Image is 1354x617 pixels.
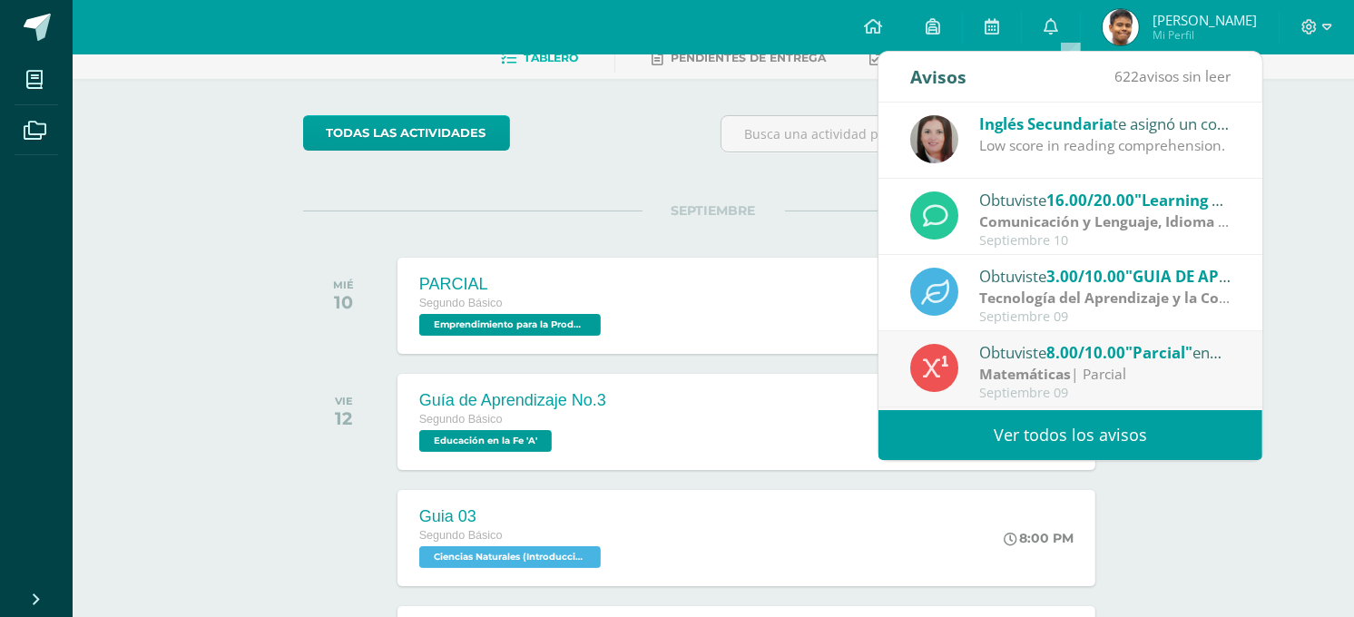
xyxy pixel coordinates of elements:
a: Entregadas [869,44,969,73]
span: "GUIA DE APRENDIZAJE NO 3" [1125,266,1348,287]
div: Guia 03 [419,507,605,526]
span: SEPTIEMBRE [643,202,785,219]
div: Guía de Aprendizaje No.3 [419,391,606,410]
span: [PERSON_NAME] [1153,11,1257,29]
div: | Parcial [979,364,1231,385]
span: Segundo Básico [419,413,503,426]
img: 8af0450cf43d44e38c4a1497329761f3.png [910,115,958,163]
span: "Parcial" [1125,342,1192,363]
div: 12 [335,407,353,429]
a: Pendientes de entrega [652,44,826,73]
input: Busca una actividad próxima aquí... [721,116,1123,152]
span: Segundo Básico [419,297,503,309]
a: Tablero [501,44,578,73]
a: Ver todos los avisos [878,410,1262,460]
span: Ciencias Naturales (Introducción a la Química) 'A' [419,546,601,568]
span: 16.00/20.00 [1046,190,1134,211]
span: avisos sin leer [1114,66,1231,86]
img: e2780ad11cebbfac2d229f9ada3b6567.png [1103,9,1139,45]
span: Emprendimiento para la Productividad 'A' [419,314,601,336]
div: | Zona [979,211,1231,232]
span: Inglés Secundaria [979,113,1113,134]
div: Obtuviste en [979,188,1231,211]
div: MIÉ [333,279,354,291]
span: "Learning Guide 1" [1134,190,1276,211]
span: Tablero [524,51,578,64]
div: | Zona [979,288,1231,308]
span: Educación en la Fe 'A' [419,430,552,452]
span: 8.00/10.00 [1046,342,1125,363]
div: Low score in reading comprehension. [979,135,1231,156]
div: te asignó un comentario en 'Learning Guide 1' para 'Comunicación y Lenguaje, Idioma Extranjero In... [979,112,1231,135]
strong: Comunicación y Lenguaje, Idioma Extranjero Inglés [979,211,1338,231]
div: Obtuviste en [979,340,1231,364]
span: Pendientes de entrega [671,51,826,64]
div: 10 [333,291,354,313]
a: todas las Actividades [303,115,510,151]
strong: Matemáticas [979,364,1071,384]
div: VIE [335,395,353,407]
span: Segundo Básico [419,529,503,542]
div: 8:00 PM [1004,530,1074,546]
div: Septiembre 10 [979,233,1231,249]
div: PARCIAL [419,275,605,294]
div: Obtuviste en [979,264,1231,288]
span: Mi Perfil [1153,27,1257,43]
div: Septiembre 09 [979,309,1231,325]
div: Septiembre 09 [979,386,1231,401]
span: 622 [1114,66,1139,86]
span: 3.00/10.00 [1046,266,1125,287]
